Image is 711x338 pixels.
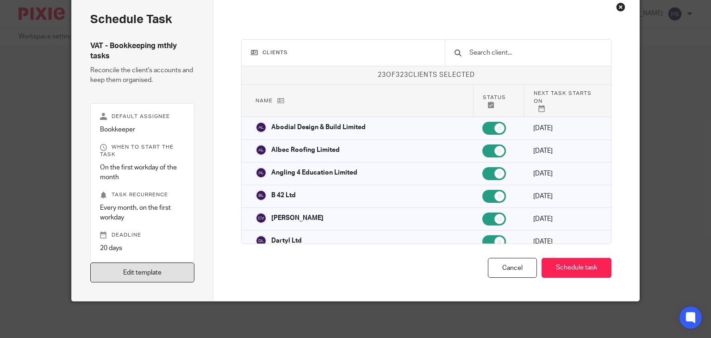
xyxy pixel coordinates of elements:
[100,144,185,158] p: When to start the task
[533,169,597,178] p: [DATE]
[534,89,598,112] p: Next task starts on
[100,163,185,182] p: On the first workday of the month
[468,48,602,58] input: Search client...
[533,237,597,246] p: [DATE]
[90,41,195,61] h4: VAT - Bookkeeping mthly tasks
[256,97,464,105] p: Name
[242,70,611,80] p: of clients selected
[488,258,537,278] div: Cancel
[378,72,386,78] span: 23
[483,94,515,108] p: Status
[256,144,267,156] img: svg%3E
[533,192,597,201] p: [DATE]
[256,167,267,178] img: svg%3E
[271,168,357,177] p: Angling 4 Education Limited
[100,113,185,120] p: Default assignee
[90,66,195,85] p: Reconcile the client's accounts and keep them organised.
[256,213,267,224] img: svg%3E
[251,49,436,56] h3: Clients
[90,263,195,282] a: Edit template
[256,190,267,201] img: svg%3E
[616,2,625,12] div: Close this dialog window
[256,235,267,246] img: svg%3E
[533,124,597,133] p: [DATE]
[533,214,597,224] p: [DATE]
[100,232,185,239] p: Deadline
[100,244,185,253] p: 20 days
[271,123,366,132] p: Abodial Design & Build Limited
[542,258,611,278] button: Schedule task
[271,191,296,200] p: B 42 Ltd
[396,72,408,78] span: 323
[100,203,185,222] p: Every month, on the first workday
[90,12,195,27] h2: Schedule task
[271,236,302,245] p: Dartyl Ltd
[256,122,267,133] img: svg%3E
[271,145,340,155] p: Albec Roofing Limited
[271,213,324,223] p: [PERSON_NAME]
[100,125,185,134] p: Bookkeeper
[533,146,597,156] p: [DATE]
[100,191,185,199] p: Task recurrence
